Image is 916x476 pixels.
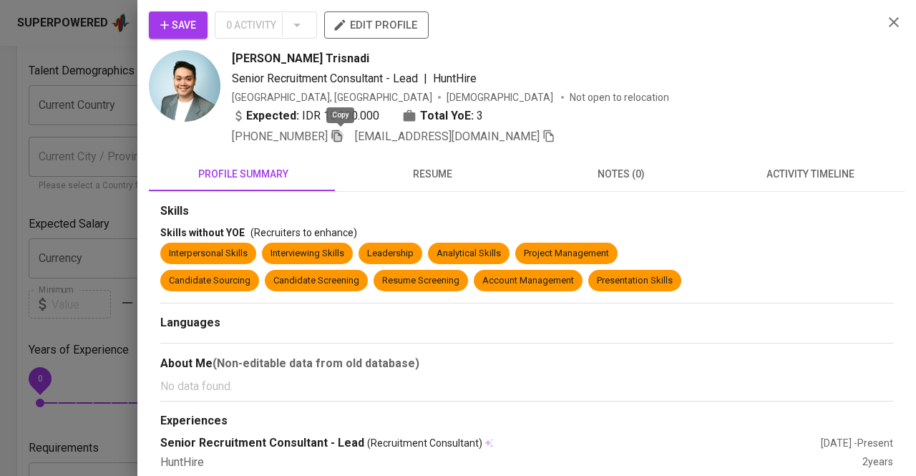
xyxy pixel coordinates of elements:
span: profile summary [157,165,329,183]
span: notes (0) [535,165,707,183]
span: [PHONE_NUMBER] [232,130,328,143]
span: resume [346,165,518,183]
div: About Me [160,355,893,372]
div: Languages [160,315,893,331]
span: | [424,70,427,87]
span: HuntHire [433,72,477,85]
div: [DATE] - Present [821,436,893,450]
span: (Recruitment Consultant) [367,436,482,450]
span: [EMAIL_ADDRESS][DOMAIN_NAME] [355,130,540,143]
div: Presentation Skills [597,274,673,288]
p: No data found. [160,378,893,395]
p: Not open to relocation [570,90,669,105]
div: Interpersonal Skills [169,247,248,261]
b: Total YoE: [420,107,474,125]
span: Skills without YOE [160,227,245,238]
div: 2 years [862,455,893,471]
div: Resume Screening [382,274,459,288]
div: Experiences [160,413,893,429]
div: IDR 15.000.000 [232,107,379,125]
div: Candidate Sourcing [169,274,250,288]
div: Skills [160,203,893,220]
div: Candidate Screening [273,274,359,288]
div: HuntHire [160,455,862,471]
div: Analytical Skills [437,247,501,261]
img: 8283deb1559a48adb909fb8de06ceeea.jpeg [149,50,220,122]
div: [GEOGRAPHIC_DATA], [GEOGRAPHIC_DATA] [232,90,432,105]
button: Save [149,11,208,39]
a: edit profile [324,19,429,30]
span: 3 [477,107,483,125]
span: Save [160,16,196,34]
b: Expected: [246,107,299,125]
span: activity timeline [724,165,896,183]
button: edit profile [324,11,429,39]
div: Interviewing Skills [271,247,344,261]
span: [DEMOGRAPHIC_DATA] [447,90,555,105]
b: (Non-editable data from old database) [213,356,419,370]
span: Senior Recruitment Consultant - Lead [232,72,418,85]
div: Senior Recruitment Consultant - Lead [160,435,821,452]
span: edit profile [336,16,417,34]
span: [PERSON_NAME] Trisnadi [232,50,369,67]
div: Leadership [367,247,414,261]
div: Account Management [482,274,574,288]
div: Project Management [524,247,609,261]
span: (Recruiters to enhance) [250,227,357,238]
